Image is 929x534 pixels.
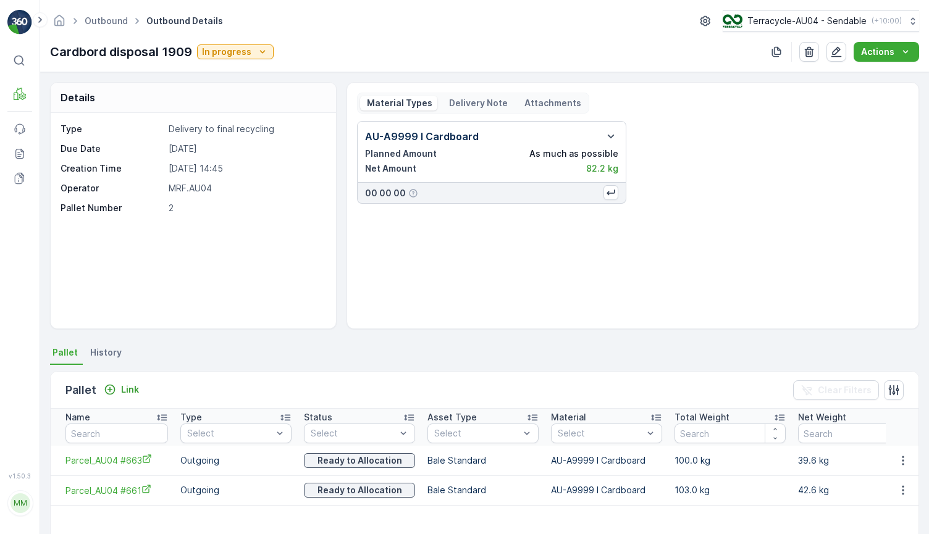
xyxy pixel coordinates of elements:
[675,454,786,467] p: 100.0 kg
[675,484,786,496] p: 103.0 kg
[61,162,164,175] p: Creation Time
[793,380,879,400] button: Clear Filters
[365,97,432,109] p: Material Types
[169,143,323,155] p: [DATE]
[854,42,919,62] button: Actions
[798,454,909,467] p: 39.6 kg
[551,411,586,423] p: Material
[169,202,323,214] p: 2
[427,411,477,423] p: Asset Type
[187,427,272,440] p: Select
[65,423,168,443] input: Search
[11,493,30,513] div: MM
[317,454,402,467] p: Ready to Allocation
[434,427,519,440] p: Select
[304,411,332,423] p: Status
[427,454,539,467] p: Bale Standard
[551,454,662,467] p: AU-A9999 I Cardboard
[798,423,909,443] input: Search
[818,384,872,396] p: Clear Filters
[50,43,192,61] p: Cardbord disposal 1909
[365,162,416,175] p: Net Amount
[180,454,292,467] p: Outgoing
[53,346,78,359] span: Pallet
[798,484,909,496] p: 42.6 kg
[61,143,164,155] p: Due Date
[65,484,168,497] a: Parcel_AU04 #661
[365,148,437,160] p: Planned Amount
[65,411,90,423] p: Name
[180,484,292,496] p: Outgoing
[7,10,32,35] img: logo
[872,16,902,26] p: ( +10:00 )
[798,411,846,423] p: Net Weight
[53,19,66,29] a: Homepage
[723,14,742,28] img: terracycle_logo.png
[169,162,323,175] p: [DATE] 14:45
[427,484,539,496] p: Bale Standard
[169,182,323,194] p: MRF.AU04
[447,97,508,109] p: Delivery Note
[61,202,164,214] p: Pallet Number
[365,129,479,144] p: AU-A9999 I Cardboard
[202,46,251,58] p: In progress
[169,123,323,135] p: Delivery to final recycling
[747,15,867,27] p: Terracycle-AU04 - Sendable
[85,15,128,26] a: Outbound
[90,346,122,359] span: History
[675,411,729,423] p: Total Weight
[723,10,919,32] button: Terracycle-AU04 - Sendable(+10:00)
[144,15,225,27] span: Outbound Details
[180,411,202,423] p: Type
[61,90,95,105] p: Details
[408,188,418,198] div: Help Tooltip Icon
[551,484,662,496] p: AU-A9999 I Cardboard
[61,182,164,194] p: Operator
[675,423,786,443] input: Search
[121,383,139,396] p: Link
[197,44,274,59] button: In progress
[7,482,32,524] button: MM
[304,453,415,468] button: Ready to Allocation
[586,162,618,175] p: 82.2 kg
[7,472,32,480] span: v 1.50.3
[61,123,164,135] p: Type
[365,187,406,199] p: 00 00 00
[861,46,894,58] p: Actions
[99,382,144,397] button: Link
[65,454,168,467] a: Parcel_AU04 #663
[523,97,581,109] p: Attachments
[65,382,96,399] p: Pallet
[558,427,643,440] p: Select
[311,427,396,440] p: Select
[317,484,402,496] p: Ready to Allocation
[304,483,415,498] button: Ready to Allocation
[529,148,618,160] p: As much as possible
